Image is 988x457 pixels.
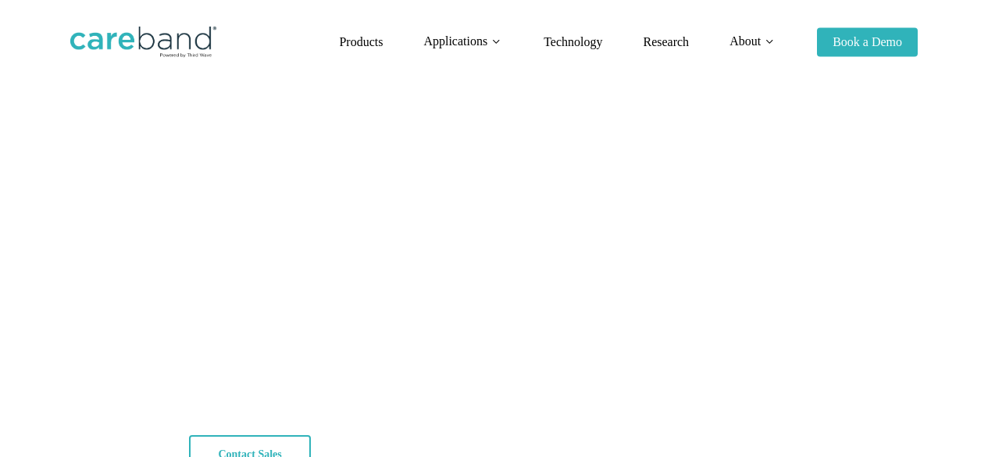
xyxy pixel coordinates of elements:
a: Products [339,36,383,48]
a: About [729,35,776,48]
span: Research [643,35,689,48]
span: About [729,34,761,48]
a: Technology [544,36,602,48]
a: Applications [423,35,503,48]
span: Technology [544,35,602,48]
a: Research [643,36,689,48]
span: Products [339,35,383,48]
img: CareBand [70,27,216,58]
span: Book a Demo [833,35,902,48]
span: Applications [423,34,487,48]
a: Book a Demo [817,36,918,48]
